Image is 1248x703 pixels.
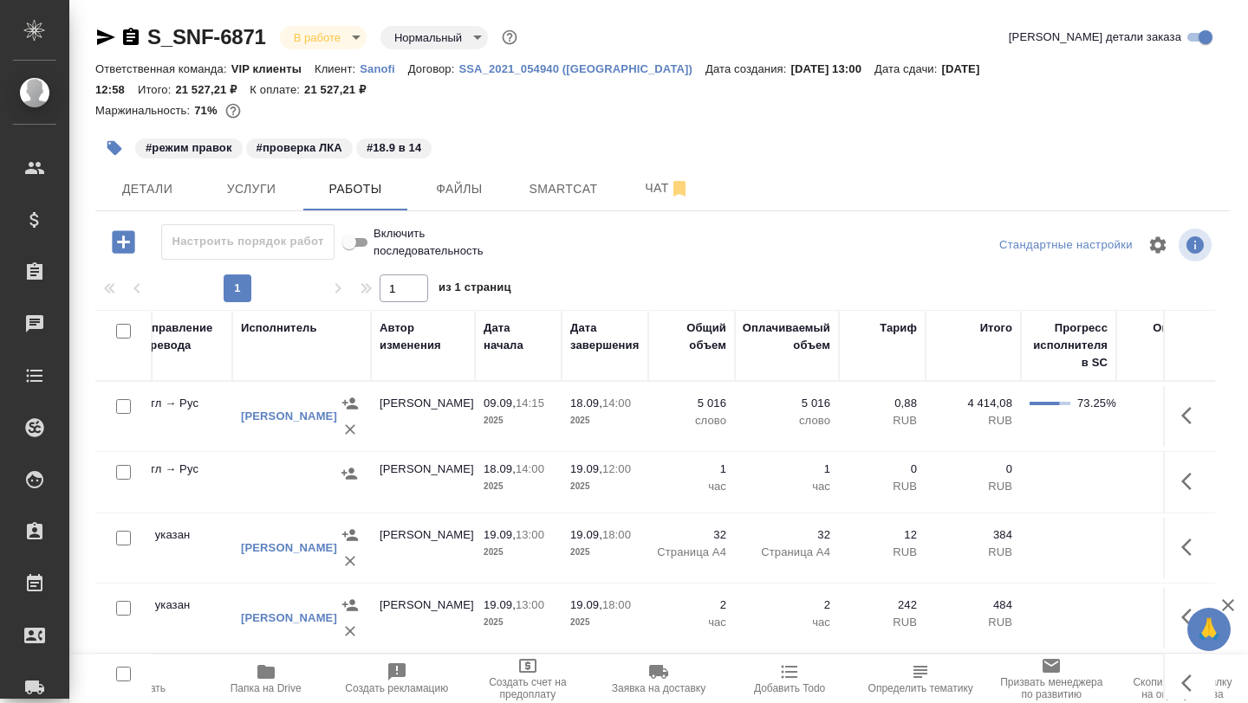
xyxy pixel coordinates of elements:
a: [PERSON_NAME] [241,410,337,422]
button: Скопировать ссылку на оценку заказа [1117,655,1248,703]
p: 5 016 [744,395,830,412]
button: Здесь прячутся важные кнопки [1171,597,1212,638]
button: Назначить [337,522,363,548]
p: Ответственная команда: [95,62,231,75]
p: RUB [934,614,1012,631]
td: [PERSON_NAME] [371,452,475,513]
span: Создать счет на предоплату [472,676,582,700]
p: 18.09, [570,397,602,410]
p: 5 016 [657,395,726,412]
button: Добавить тэг [95,129,133,167]
p: 2025 [570,614,640,631]
a: SSA_2021_054940 ([GEOGRAPHIC_DATA]) [458,61,705,75]
p: Итого: [138,83,175,96]
span: Smartcat [522,178,605,200]
span: Заявка на доставку [612,682,705,694]
p: 2025 [570,412,640,429]
span: Настроить таблицу [1137,224,1179,266]
p: 13:00 [516,528,544,541]
p: час [657,478,726,495]
button: Скопировать ссылку для ЯМессенджера [95,27,116,48]
button: 5282.08 RUB; [222,100,244,122]
p: Дата сдачи: [874,62,941,75]
p: 2025 [484,478,553,495]
button: Удалить [337,548,363,574]
p: час [744,614,830,631]
span: Призвать менеджера по развитию [997,676,1107,700]
span: Скопировать ссылку на оценку заказа [1128,676,1238,700]
div: Общий объем [657,319,726,354]
p: #проверка ЛКА [257,139,342,157]
p: Дата создания: [705,62,790,75]
p: RUB [934,412,1012,429]
button: В работе [289,30,346,45]
button: Создать рекламацию [331,655,462,703]
p: 32 [657,526,726,544]
span: режим правок [133,139,244,154]
p: 09.09, [484,397,516,410]
a: Sanofi [360,61,408,75]
span: Услуги [210,178,293,200]
p: 0 [934,461,1012,478]
p: 2 [744,597,830,614]
button: Здесь прячутся важные кнопки [1171,395,1212,436]
button: Пересчитать [69,655,200,703]
div: Дата завершения [570,319,640,354]
button: Назначить [337,390,363,416]
button: Нормальный [389,30,467,45]
p: 2025 [484,614,553,631]
p: [DATE] 13:00 [790,62,874,75]
button: Определить тематику [855,655,986,703]
p: 2025 [484,544,553,561]
p: 2025 [570,478,640,495]
td: Англ → Рус [128,386,232,447]
button: Папка на Drive [200,655,331,703]
p: Договор: [408,62,459,75]
p: час [657,614,726,631]
span: 18.9 в 14 [354,139,433,154]
span: Включить последовательность [374,225,484,260]
div: Направление перевода [137,319,224,354]
span: Работы [314,178,397,200]
div: В работе [280,26,367,49]
button: Добавить Todo [725,655,855,703]
p: 18:00 [602,598,631,611]
div: split button [995,232,1137,259]
td: Не указан [128,518,232,578]
p: Маржинальность: [95,104,194,117]
p: 19.09, [570,462,602,475]
span: проверка ЛКА [244,139,354,154]
div: Тариф [880,319,917,337]
p: 18.09, [484,462,516,475]
p: RUB [848,544,917,561]
p: Страница А4 [744,544,830,561]
button: Добавить работу [100,224,147,260]
p: #18.9 в 14 [367,139,421,157]
span: Чат [626,177,709,199]
span: Создать рекламацию [345,682,448,694]
p: RUB [934,478,1012,495]
p: VIP клиенты [231,62,315,75]
span: Посмотреть информацию [1179,229,1215,261]
p: RUB [848,412,917,429]
a: [PERSON_NAME] [241,541,337,554]
td: Не указан [128,588,232,648]
button: Назначить [337,592,363,618]
td: Англ → Рус [128,452,232,513]
div: Итого [980,319,1012,337]
span: Добавить Todo [754,682,825,694]
p: 0,88 [848,395,917,412]
p: RUB [848,478,917,495]
button: Призвать менеджера по развитию [986,655,1117,703]
p: 1 [657,461,726,478]
p: 19.09, [484,528,516,541]
span: Детали [106,178,189,200]
span: Определить тематику [868,682,973,694]
button: Скопировать ссылку [120,27,141,48]
button: Удалить [337,416,363,442]
div: В работе [380,26,488,49]
p: 14:00 [602,397,631,410]
p: К оплате: [250,83,304,96]
p: слово [657,412,726,429]
span: Папка на Drive [231,682,302,694]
